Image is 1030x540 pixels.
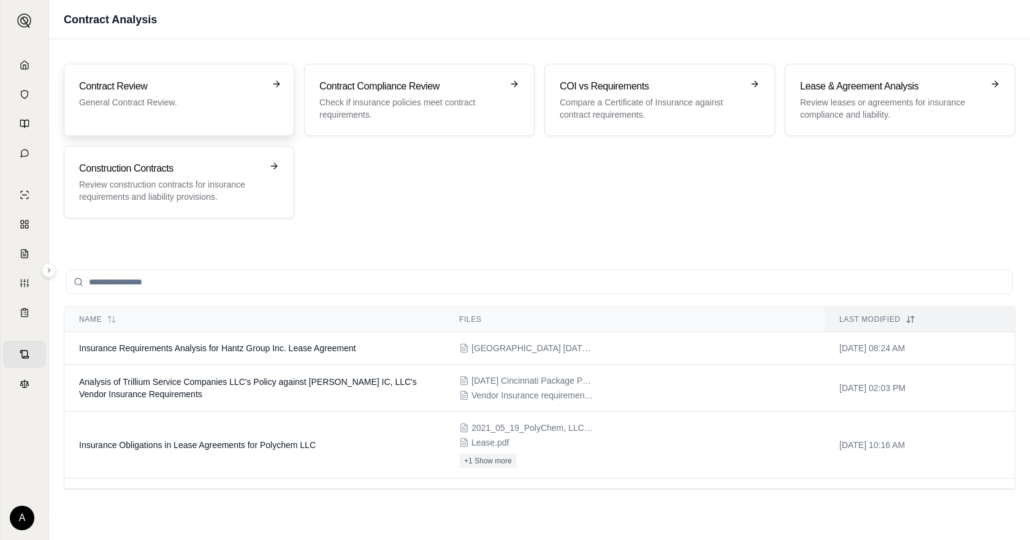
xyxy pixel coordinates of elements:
h3: Construction Contracts [79,161,262,176]
p: Compare a Certificate of Insurance against contract requirements. [560,96,742,121]
td: [DATE] 08:24 AM [825,332,1015,365]
h3: COI vs Requirements [560,79,742,94]
p: General Contract Review. [79,96,262,108]
p: Review leases or agreements for insurance compliance and liability. [800,96,983,121]
span: Stamped Copy of MSEO Policy 2024.pdf [471,489,594,501]
div: Last modified [839,314,1000,324]
a: Legal Search Engine [3,370,46,397]
th: Files [444,307,825,332]
span: Insurance Requirements Analysis for Hantz Group Inc. Lease Agreement [79,343,356,353]
p: Check if insurance policies meet contract requirements. [319,96,502,121]
td: [DATE] 11:09 AM [825,479,1015,526]
a: Contract Analysis [3,341,46,368]
a: Home [3,51,46,78]
a: Coverage Table [3,299,46,326]
h3: Contract Compliance Review [319,79,502,94]
button: +1 Show more [459,454,517,468]
span: Bay City 8-1-2025 to 7-31-2030.pdf [471,342,594,354]
span: 04.14.2025 Cincinnati Package Policy.pdf [471,375,594,387]
span: Analysis of Trillium Service Companies LLC's Policy against Patrick Soon-Shiong IC, LLC's Vendor ... [79,377,417,399]
a: Policy Comparisons [3,211,46,238]
p: Review construction contracts for insurance requirements and liability provisions. [79,178,262,203]
span: Lease.pdf [471,436,509,449]
a: Chat [3,140,46,167]
span: Vendor Insurance requirements - Patrick Soon-Shiong IC, LLC.pdf [471,389,594,401]
td: [DATE] 10:16 AM [825,412,1015,479]
button: Expand sidebar [12,9,37,33]
span: Insurance Obligations in Lease Agreements for Polychem LLC [79,440,316,450]
a: Claim Coverage [3,240,46,267]
a: Single Policy [3,181,46,208]
img: Expand sidebar [17,13,32,28]
span: 2021_05_19_PolyChem, LLC_Lease Agreement.pdf [471,422,594,434]
a: Prompt Library [3,110,46,137]
a: Documents Vault [3,81,46,108]
h3: Lease & Agreement Analysis [800,79,983,94]
button: Expand sidebar [42,263,56,278]
h1: Contract Analysis [64,11,157,28]
td: [DATE] 02:03 PM [825,365,1015,412]
div: Name [79,314,430,324]
a: Custom Report [3,270,46,297]
h3: Contract Review [79,79,262,94]
div: A [10,506,34,530]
